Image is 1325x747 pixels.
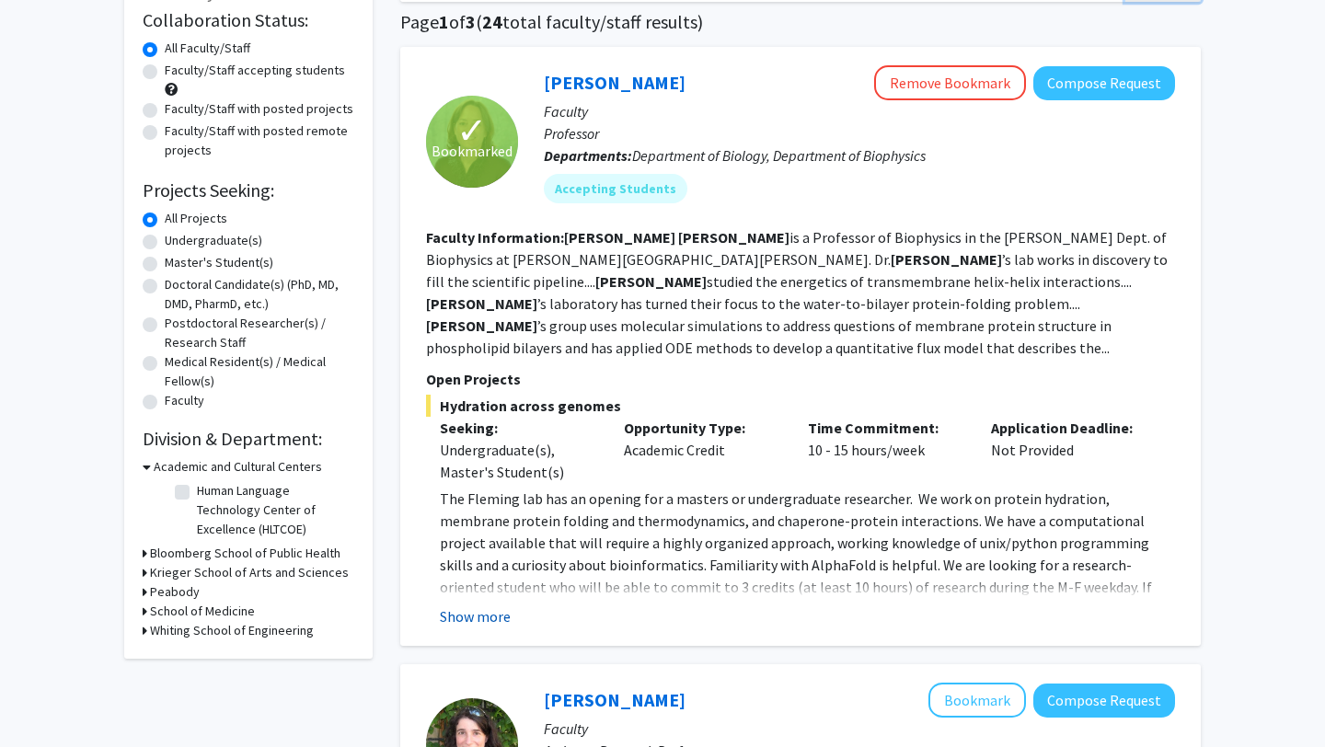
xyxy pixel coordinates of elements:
span: 3 [466,10,476,33]
label: Doctoral Candidate(s) (PhD, MD, DMD, PharmD, etc.) [165,275,354,314]
b: [PERSON_NAME] [595,272,707,291]
p: Faculty [544,718,1175,740]
h2: Collaboration Status: [143,9,354,31]
div: Undergraduate(s), Master's Student(s) [440,439,596,483]
h3: Whiting School of Engineering [150,621,314,640]
h3: Bloomberg School of Public Health [150,544,340,563]
label: Master's Student(s) [165,253,273,272]
mat-chip: Accepting Students [544,174,687,203]
b: [PERSON_NAME] [891,250,1002,269]
label: Undergraduate(s) [165,231,262,250]
span: 1 [439,10,449,33]
h1: Page of ( total faculty/staff results) [400,11,1201,33]
button: Show more [440,605,511,627]
label: Faculty/Staff with posted projects [165,99,353,119]
button: Remove Bookmark [874,65,1026,100]
label: All Faculty/Staff [165,39,250,58]
button: Compose Request to Ana Damjanovic [1033,684,1175,718]
span: 24 [482,10,502,33]
label: Faculty [165,391,204,410]
button: Add Ana Damjanovic to Bookmarks [928,683,1026,718]
p: Open Projects [426,368,1175,390]
b: [PERSON_NAME] [426,316,537,335]
h3: Peabody [150,582,200,602]
label: All Projects [165,209,227,228]
fg-read-more: is a Professor of Biophysics in the [PERSON_NAME] Dept. of Biophysics at [PERSON_NAME][GEOGRAPHIC... [426,228,1168,357]
iframe: Chat [1247,664,1311,733]
p: Faculty [544,100,1175,122]
p: Professor [544,122,1175,144]
a: [PERSON_NAME] [544,688,686,711]
h3: School of Medicine [150,602,255,621]
label: Human Language Technology Center of Excellence (HLTCOE) [197,481,350,539]
span: Hydration across genomes [426,395,1175,417]
b: Faculty Information: [426,228,564,247]
h3: Krieger School of Arts and Sciences [150,563,349,582]
p: Time Commitment: [808,417,964,439]
span: ✓ [456,121,488,140]
a: [PERSON_NAME] [544,71,686,94]
div: Academic Credit [610,417,794,483]
label: Faculty/Staff with posted remote projects [165,121,354,160]
p: Application Deadline: [991,417,1147,439]
p: The Fleming lab has an opening for a masters or undergraduate researcher. We work on protein hydr... [440,488,1175,664]
b: [PERSON_NAME] [564,228,675,247]
label: Faculty/Staff accepting students [165,61,345,80]
label: Medical Resident(s) / Medical Fellow(s) [165,352,354,391]
b: [PERSON_NAME] [678,228,789,247]
label: Postdoctoral Researcher(s) / Research Staff [165,314,354,352]
p: Seeking: [440,417,596,439]
b: [PERSON_NAME] [426,294,537,313]
button: Compose Request to Karen Fleming [1033,66,1175,100]
span: Department of Biology, Department of Biophysics [632,146,926,165]
p: Opportunity Type: [624,417,780,439]
div: Not Provided [977,417,1161,483]
h2: Division & Department: [143,428,354,450]
span: Bookmarked [432,140,513,162]
b: Departments: [544,146,632,165]
h2: Projects Seeking: [143,179,354,201]
div: 10 - 15 hours/week [794,417,978,483]
h3: Academic and Cultural Centers [154,457,322,477]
